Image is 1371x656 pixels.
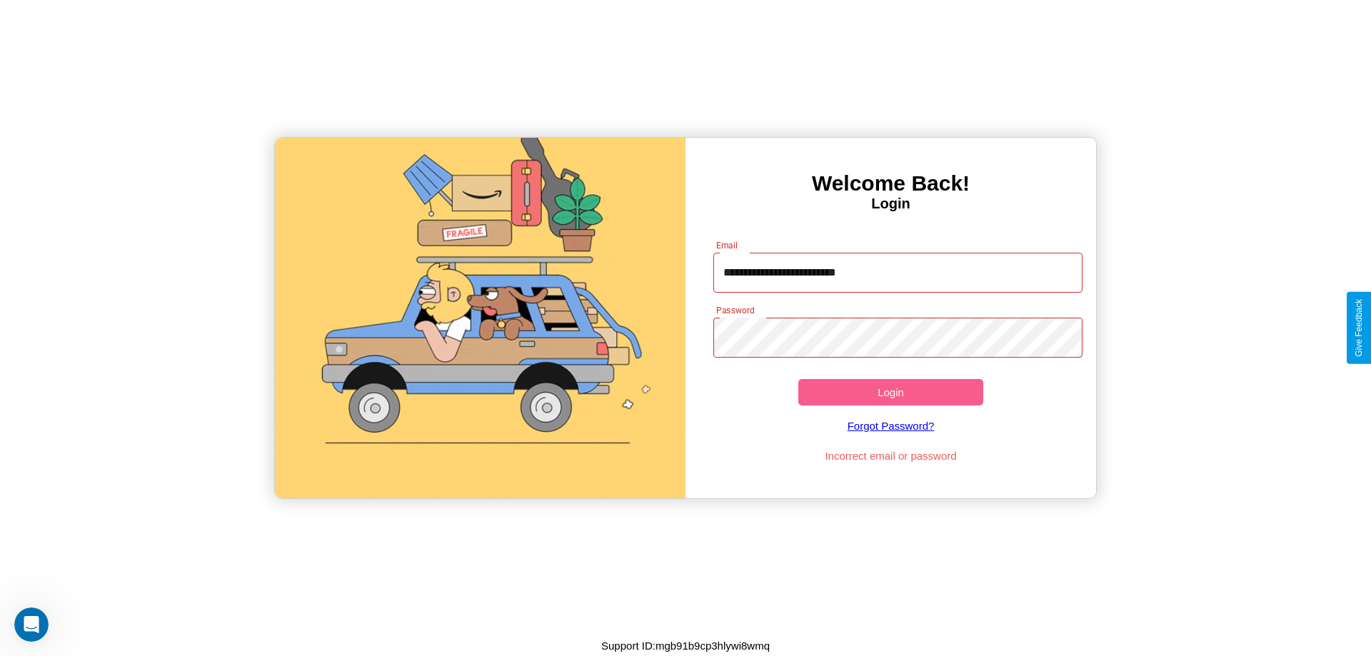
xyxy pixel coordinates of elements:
label: Email [716,239,738,251]
h4: Login [685,196,1096,212]
p: Support ID: mgb91b9cp3hlywi8wmq [601,636,770,655]
iframe: Intercom live chat [14,607,49,642]
div: Give Feedback [1354,299,1364,357]
a: Forgot Password? [706,405,1076,446]
h3: Welcome Back! [685,171,1096,196]
button: Login [798,379,983,405]
img: gif [275,138,685,498]
p: Incorrect email or password [706,446,1076,465]
label: Password [716,304,754,316]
